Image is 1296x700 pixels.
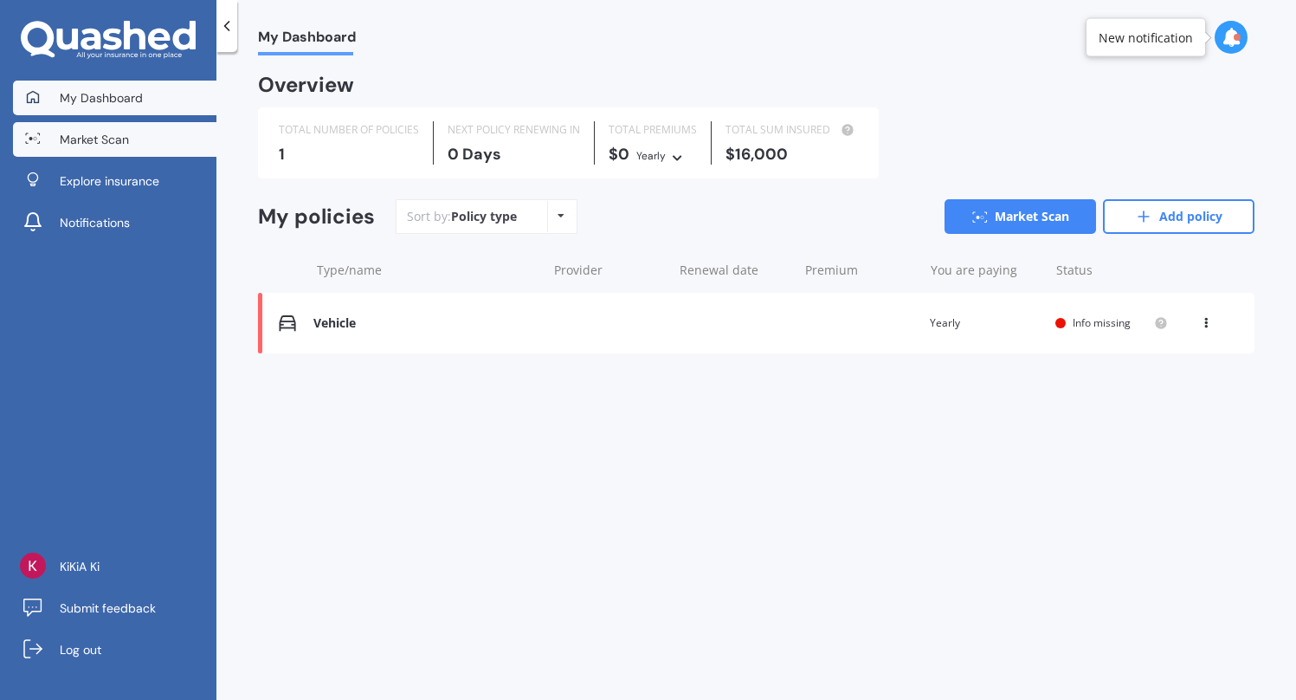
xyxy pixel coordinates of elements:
div: 0 Days [448,146,580,163]
div: Type/name [317,262,540,279]
span: Log out [60,641,101,658]
span: KiKiA Ki [60,558,100,575]
a: Market Scan [13,122,216,157]
a: Add policy [1103,199,1254,234]
a: My Dashboard [13,81,216,115]
span: My Dashboard [60,89,143,107]
a: KiKiA Ki [13,549,216,584]
span: Explore insurance [60,172,159,190]
img: ACg8ocLVXg4fHZ1KUQ6Xv2yTq0tGaHW3jYPAuzGzIZF-9xjiWd9KTg=s96-c [20,553,46,579]
a: Market Scan [945,199,1096,234]
div: My policies [258,204,375,230]
div: Vehicle [313,316,538,331]
div: Overview [258,76,354,94]
div: 1 [279,146,419,163]
div: Sort by: [407,208,517,225]
div: You are paying [931,262,1042,279]
div: $0 [609,146,697,165]
a: Submit feedback [13,591,216,625]
div: TOTAL SUM INSURED [725,121,858,139]
div: NEXT POLICY RENEWING IN [448,121,580,139]
a: Explore insurance [13,164,216,198]
span: Submit feedback [60,600,156,617]
div: TOTAL NUMBER OF POLICIES [279,121,419,139]
div: Premium [805,262,917,279]
span: Notifications [60,214,130,231]
div: Yearly [636,147,666,165]
img: Vehicle [279,314,296,332]
div: Renewal date [680,262,791,279]
div: Policy type [451,208,517,225]
div: Yearly [930,314,1042,332]
span: Market Scan [60,131,129,148]
div: Status [1056,262,1168,279]
div: New notification [1099,29,1193,46]
span: My Dashboard [258,29,356,52]
a: Notifications [13,205,216,240]
div: Provider [554,262,666,279]
div: $16,000 [725,146,858,163]
span: Info missing [1073,315,1131,330]
a: Log out [13,632,216,667]
div: TOTAL PREMIUMS [609,121,697,139]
